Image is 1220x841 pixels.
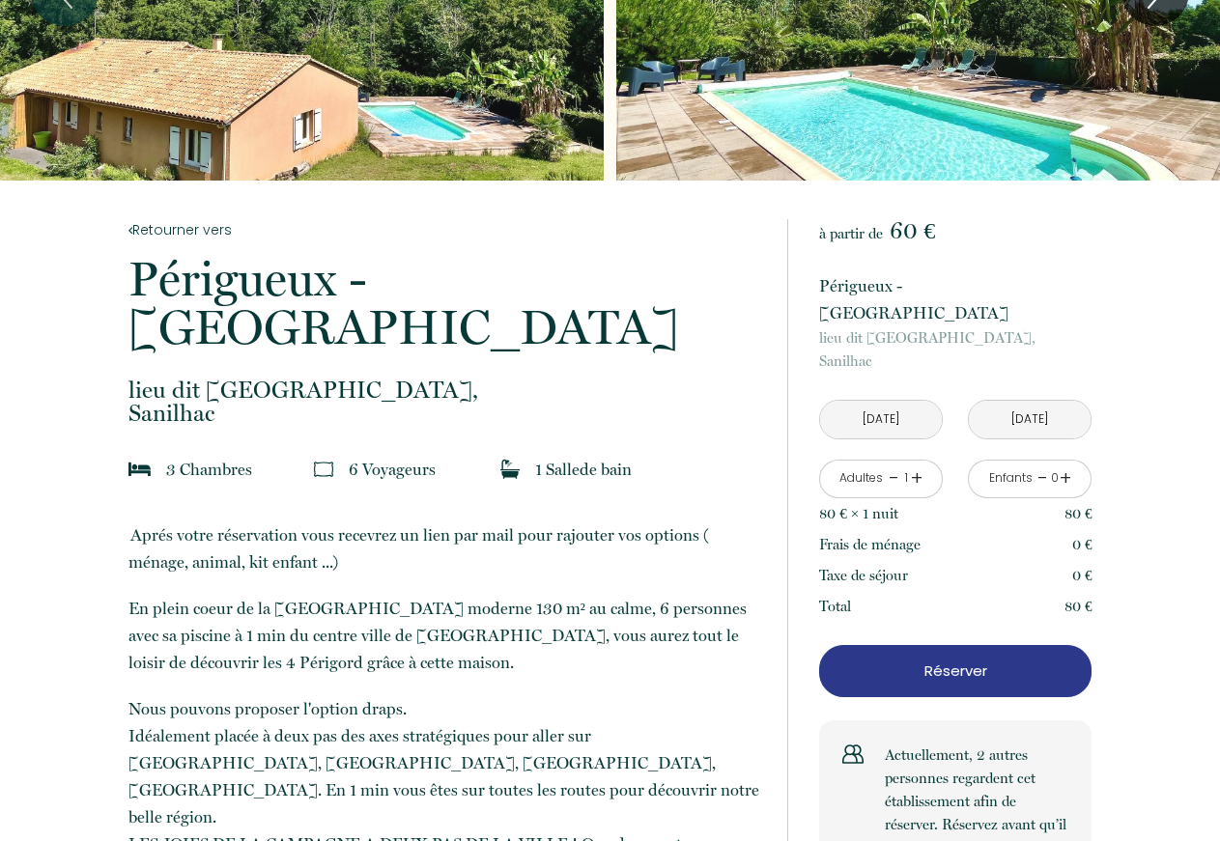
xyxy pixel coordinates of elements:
[128,219,762,240] a: Retourner vers
[128,595,762,676] p: En plein coeur de la [GEOGRAPHIC_DATA] moderne 130 m² au calme, 6 personnes avec sa piscine à 1 m...
[820,401,942,438] input: Arrivée
[535,456,632,483] p: 1 Salle de bain
[819,564,908,587] p: Taxe de séjour
[819,225,883,242] span: à partir de
[1072,533,1092,556] p: 0 €
[911,463,922,493] a: +
[819,272,1092,326] p: Périgueux - [GEOGRAPHIC_DATA]
[1037,463,1048,493] a: -
[989,469,1033,488] div: Enfants
[842,743,864,765] img: users
[128,521,762,575] p: Aprés votre réservation vous recevrez un lien par mail pour rajouter vos options ( ménage, animal...
[819,595,851,618] p: Total
[826,659,1085,683] p: Réserver
[128,378,762,425] p: Sanilhac
[890,217,935,244] span: 60 €
[889,463,899,493] a: -
[1060,463,1071,493] a: +
[819,326,1092,373] p: Sanilhac
[128,255,762,351] p: Périgueux - [GEOGRAPHIC_DATA]
[429,460,436,479] span: s
[1064,595,1092,618] p: 80 €
[314,460,333,479] img: guests
[969,401,1091,438] input: Départ
[128,378,762,402] span: lieu dit [GEOGRAPHIC_DATA],
[1050,469,1060,488] div: 0
[819,326,1092,350] span: lieu dit [GEOGRAPHIC_DATA],
[1072,564,1092,587] p: 0 €
[819,645,1092,697] button: Réserver
[819,533,921,556] p: Frais de ménage
[901,469,911,488] div: 1
[166,456,252,483] p: 3 Chambre
[819,502,898,525] p: 80 € × 1 nuit
[245,460,252,479] span: s
[839,469,883,488] div: Adultes
[349,456,436,483] p: 6 Voyageur
[1064,502,1092,525] p: 80 €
